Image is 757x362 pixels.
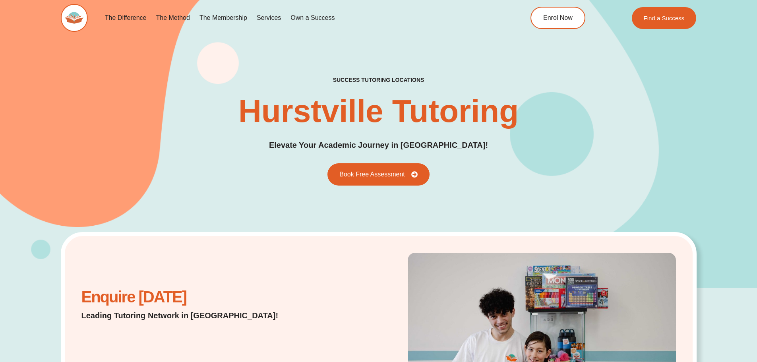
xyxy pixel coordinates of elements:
span: Book Free Assessment [339,171,405,178]
a: The Difference [100,9,151,27]
a: Book Free Assessment [327,163,430,186]
span: Find a Success [644,15,685,21]
p: Leading Tutoring Network in [GEOGRAPHIC_DATA]! [81,310,299,321]
a: Find a Success [632,7,697,29]
a: The Method [151,9,194,27]
h2: success tutoring locations [333,76,424,83]
a: Enrol Now [530,7,585,29]
p: Elevate Your Academic Journey in [GEOGRAPHIC_DATA]! [269,139,488,151]
nav: Menu [100,9,494,27]
a: The Membership [195,9,252,27]
a: Services [252,9,286,27]
a: Own a Success [286,9,339,27]
h2: Enquire [DATE] [81,292,299,302]
span: Enrol Now [543,15,573,21]
h1: Hurstville Tutoring [238,95,519,127]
